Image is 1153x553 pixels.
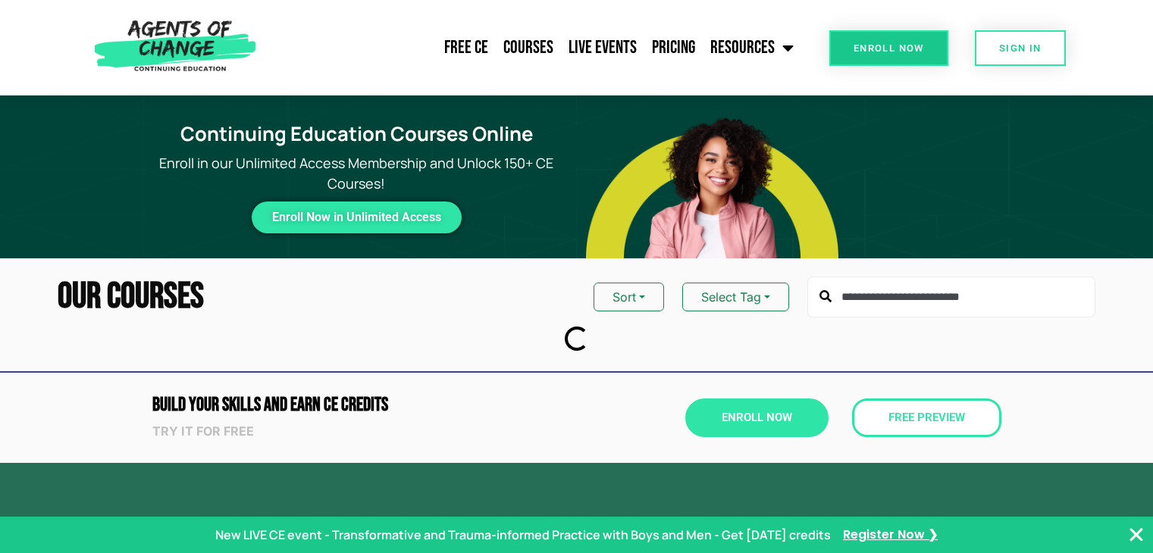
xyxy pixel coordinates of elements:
strong: Try it for free [152,423,254,439]
a: Enroll Now in Unlimited Access [252,202,462,233]
span: Enroll Now [854,43,924,53]
nav: Menu [263,29,801,67]
h1: Continuing Education Courses Online [146,123,567,146]
a: Free Preview [852,398,1001,437]
button: Select Tag [682,283,789,311]
h2: Our Courses [58,279,204,315]
a: Live Events [561,29,644,67]
h2: Build Your Skills and Earn CE CREDITS [152,395,569,414]
button: Close Banner [1127,526,1145,544]
span: Enroll Now in Unlimited Access [272,214,441,221]
span: Enroll Now [722,412,792,423]
span: Free Preview [888,412,965,423]
a: SIGN IN [975,30,1066,66]
a: Register Now ❯ [843,526,938,543]
button: Sort [594,283,664,311]
span: SIGN IN [999,43,1042,53]
a: Courses [496,29,561,67]
a: Enroll Now [685,398,829,437]
a: Pricing [644,29,703,67]
a: Resources [703,29,801,67]
p: New LIVE CE event - Transformative and Trauma-informed Practice with Boys and Men - Get [DATE] cr... [215,526,831,544]
p: Enroll in our Unlimited Access Membership and Unlock 150+ CE Courses! [136,153,576,194]
a: Enroll Now [829,30,948,66]
a: Free CE [437,29,496,67]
